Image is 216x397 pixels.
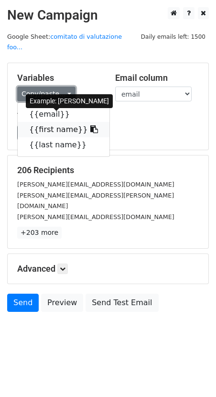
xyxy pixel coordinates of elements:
h5: Variables [17,73,101,83]
small: Google Sheet: [7,33,122,51]
small: [PERSON_NAME][EMAIL_ADDRESS][DOMAIN_NAME] [17,213,174,221]
a: Copy/paste... [17,87,76,101]
div: Example: [PERSON_NAME] [26,94,113,108]
h5: Advanced [17,264,199,274]
h5: Email column [115,73,199,83]
a: Daily emails left: 1500 [138,33,209,40]
a: +203 more [17,227,62,239]
a: Send [7,294,39,312]
h2: New Campaign [7,7,209,23]
a: Preview [41,294,83,312]
a: Send Test Email [86,294,158,312]
a: {{email}} [18,107,109,122]
a: {{last name}} [18,137,109,153]
a: comitato di valutazione foo... [7,33,122,51]
small: [PERSON_NAME][EMAIL_ADDRESS][PERSON_NAME][DOMAIN_NAME] [17,192,174,210]
iframe: Chat Widget [168,351,216,397]
div: Widget chat [168,351,216,397]
a: {{first name}} [18,122,109,137]
span: Daily emails left: 1500 [138,32,209,42]
small: [PERSON_NAME][EMAIL_ADDRESS][DOMAIN_NAME] [17,181,174,188]
h5: 206 Recipients [17,165,199,176]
